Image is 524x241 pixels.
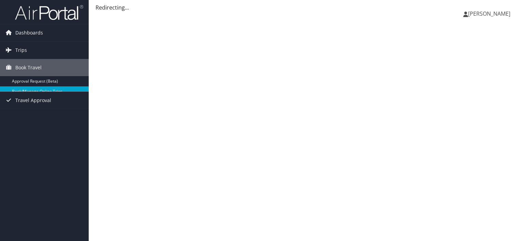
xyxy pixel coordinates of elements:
img: airportal-logo.png [15,4,83,20]
span: [PERSON_NAME] [468,10,510,17]
span: Dashboards [15,24,43,41]
span: Trips [15,42,27,59]
span: Book Travel [15,59,42,76]
span: Travel Approval [15,92,51,109]
a: [PERSON_NAME] [463,3,517,24]
div: Redirecting... [96,3,517,12]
